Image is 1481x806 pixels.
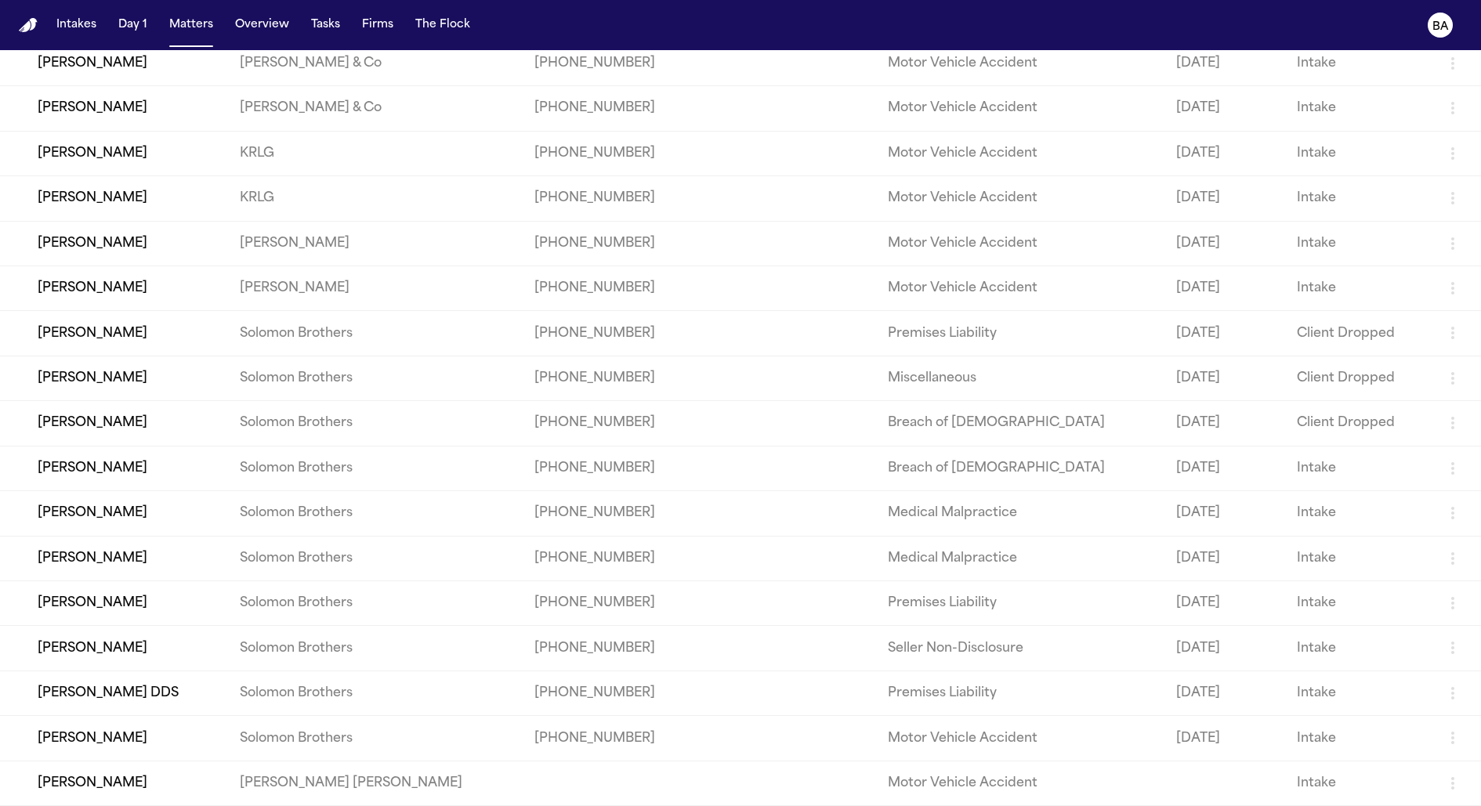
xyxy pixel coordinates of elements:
td: Seller Non-Disclosure [875,626,1163,670]
td: Intake [1284,491,1431,536]
td: [PERSON_NAME] [PERSON_NAME] [227,761,522,805]
td: Client Dropped [1284,356,1431,400]
td: [PHONE_NUMBER] [522,131,695,175]
td: Solomon Brothers [227,311,522,356]
td: [PERSON_NAME] [227,221,522,266]
td: [PHONE_NUMBER] [522,491,695,536]
td: [DATE] [1164,716,1285,761]
td: Intake [1284,670,1431,715]
td: [DATE] [1164,176,1285,221]
td: Intake [1284,626,1431,670]
button: Day 1 [112,11,154,39]
td: Solomon Brothers [227,446,522,490]
td: [PERSON_NAME] & Co [227,41,522,85]
td: [DATE] [1164,356,1285,400]
td: Breach of [DEMOGRAPHIC_DATA] [875,401,1163,446]
td: Motor Vehicle Accident [875,221,1163,266]
td: [DATE] [1164,266,1285,310]
button: Overview [229,11,295,39]
td: [PHONE_NUMBER] [522,176,695,221]
td: [PHONE_NUMBER] [522,86,695,131]
td: [PHONE_NUMBER] [522,536,695,580]
td: Motor Vehicle Accident [875,716,1163,761]
td: Medical Malpractice [875,491,1163,536]
td: Motor Vehicle Accident [875,86,1163,131]
td: Solomon Brothers [227,491,522,536]
td: [DATE] [1164,536,1285,580]
td: Intake [1284,41,1431,85]
td: [PHONE_NUMBER] [522,716,695,761]
td: Intake [1284,176,1431,221]
td: Client Dropped [1284,401,1431,446]
td: [DATE] [1164,221,1285,266]
td: [DATE] [1164,41,1285,85]
td: [PHONE_NUMBER] [522,311,695,356]
td: [DATE] [1164,581,1285,626]
td: Premises Liability [875,311,1163,356]
td: Solomon Brothers [227,581,522,626]
td: Client Dropped [1284,311,1431,356]
td: Motor Vehicle Accident [875,761,1163,805]
td: Intake [1284,716,1431,761]
button: The Flock [409,11,476,39]
td: [PHONE_NUMBER] [522,626,695,670]
td: [DATE] [1164,86,1285,131]
td: [PHONE_NUMBER] [522,41,695,85]
td: [PHONE_NUMBER] [522,401,695,446]
td: Intake [1284,86,1431,131]
td: [DATE] [1164,626,1285,670]
td: [PERSON_NAME] & Co [227,86,522,131]
td: Motor Vehicle Accident [875,266,1163,310]
td: [PHONE_NUMBER] [522,446,695,490]
td: [DATE] [1164,131,1285,175]
td: [DATE] [1164,401,1285,446]
a: Home [19,18,38,33]
td: Medical Malpractice [875,536,1163,580]
td: [DATE] [1164,446,1285,490]
td: Motor Vehicle Accident [875,131,1163,175]
td: Intake [1284,131,1431,175]
td: Intake [1284,536,1431,580]
td: [DATE] [1164,491,1285,536]
button: Matters [163,11,219,39]
td: Premises Liability [875,670,1163,715]
td: Motor Vehicle Accident [875,41,1163,85]
td: Intake [1284,761,1431,805]
td: KRLG [227,131,522,175]
td: Solomon Brothers [227,716,522,761]
td: Solomon Brothers [227,401,522,446]
td: Motor Vehicle Accident [875,176,1163,221]
td: [PHONE_NUMBER] [522,356,695,400]
td: Solomon Brothers [227,626,522,670]
td: Breach of [DEMOGRAPHIC_DATA] [875,446,1163,490]
button: Intakes [50,11,103,39]
td: [PHONE_NUMBER] [522,266,695,310]
button: Firms [356,11,400,39]
td: Solomon Brothers [227,536,522,580]
button: Tasks [305,11,346,39]
td: Solomon Brothers [227,356,522,400]
td: Solomon Brothers [227,670,522,715]
td: [PHONE_NUMBER] [522,221,695,266]
td: [PHONE_NUMBER] [522,670,695,715]
td: [PERSON_NAME] [227,266,522,310]
td: [DATE] [1164,670,1285,715]
td: Intake [1284,581,1431,626]
td: Intake [1284,221,1431,266]
td: [PHONE_NUMBER] [522,581,695,626]
img: Finch Logo [19,18,38,33]
td: Intake [1284,266,1431,310]
td: KRLG [227,176,522,221]
td: Intake [1284,446,1431,490]
td: [DATE] [1164,311,1285,356]
td: Miscellaneous [875,356,1163,400]
td: Premises Liability [875,581,1163,626]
